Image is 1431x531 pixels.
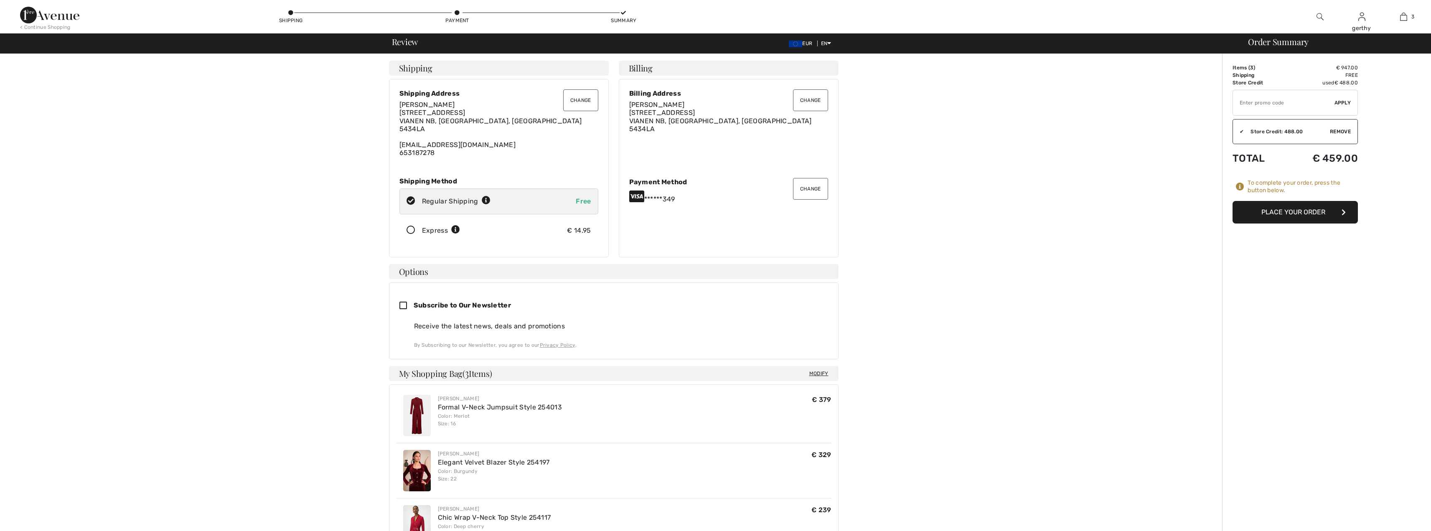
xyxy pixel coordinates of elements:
div: [PERSON_NAME] [438,395,562,402]
span: Review [392,38,418,46]
div: Regular Shipping [422,196,491,206]
h4: My Shopping Bag [389,366,839,381]
span: ( Items) [463,368,492,379]
span: € 488.00 [1334,80,1358,86]
div: < Continue Shopping [20,23,71,31]
span: [PERSON_NAME] [399,101,455,109]
div: Billing Address [629,89,828,97]
h4: Options [389,264,839,279]
a: Sign In [1358,13,1365,20]
span: EN [821,41,831,46]
a: 3 [1383,12,1424,22]
span: Subscribe to Our Newsletter [414,301,511,309]
div: Summary [611,17,636,24]
div: Payment Method [629,178,828,186]
a: Elegant Velvet Blazer Style 254197 [438,458,550,466]
img: Euro [789,41,802,47]
div: Color: Burgundy Size: 22 [438,467,550,483]
div: To complete your order, press the button below. [1248,179,1358,194]
img: Elegant Velvet Blazer Style 254197 [403,450,431,491]
span: € 379 [812,396,831,404]
div: ✔ [1233,128,1244,135]
div: Store Credit: 488.00 [1244,128,1330,135]
span: EUR [789,41,816,46]
img: 1ère Avenue [20,7,79,23]
td: € 947.00 [1284,64,1358,71]
span: Apply [1334,99,1351,107]
img: search the website [1317,12,1324,22]
div: [PERSON_NAME] [438,505,551,513]
div: [EMAIL_ADDRESS][DOMAIN_NAME] 653187278 [399,101,598,157]
div: By Subscribing to our Newsletter, you agree to our . [414,341,828,349]
img: My Info [1358,12,1365,22]
td: € 459.00 [1284,144,1358,173]
div: Payment [445,17,470,24]
span: Modify [809,369,829,378]
span: € 239 [811,506,831,514]
a: Formal V-Neck Jumpsuit Style 254013 [438,403,562,411]
div: Receive the latest news, deals and promotions [414,321,828,331]
td: used [1284,79,1358,86]
div: Color: Merlot Size: 16 [438,412,562,427]
span: Free [576,197,591,205]
img: Formal V-Neck Jumpsuit Style 254013 [403,395,431,436]
td: Store Credit [1233,79,1284,86]
span: Remove [1330,128,1351,135]
div: € 14.95 [567,226,591,236]
td: Shipping [1233,71,1284,79]
td: Free [1284,71,1358,79]
td: Total [1233,144,1284,173]
span: 3 [1250,65,1253,71]
span: Billing [629,64,653,72]
span: € 329 [811,451,831,459]
div: gerthy [1341,24,1382,33]
input: Promo code [1233,90,1334,115]
button: Change [793,89,828,111]
span: [PERSON_NAME] [629,101,685,109]
div: [PERSON_NAME] [438,450,550,457]
a: Chic Wrap V-Neck Top Style 254117 [438,513,551,521]
div: Shipping Address [399,89,598,97]
div: Express [422,226,460,236]
span: [STREET_ADDRESS] VIANEN NB, [GEOGRAPHIC_DATA], [GEOGRAPHIC_DATA] 5434LA [629,109,812,132]
button: Change [563,89,598,111]
span: Shipping [399,64,432,72]
img: My Bag [1400,12,1407,22]
button: Place Your Order [1233,201,1358,224]
span: 3 [1411,13,1414,20]
span: [STREET_ADDRESS] VIANEN NB, [GEOGRAPHIC_DATA], [GEOGRAPHIC_DATA] 5434LA [399,109,582,132]
div: Shipping Method [399,177,598,185]
button: Change [793,178,828,200]
div: Order Summary [1238,38,1426,46]
a: Privacy Policy [540,342,575,348]
span: 3 [465,367,469,378]
div: Shipping [278,17,303,24]
td: Items ( ) [1233,64,1284,71]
